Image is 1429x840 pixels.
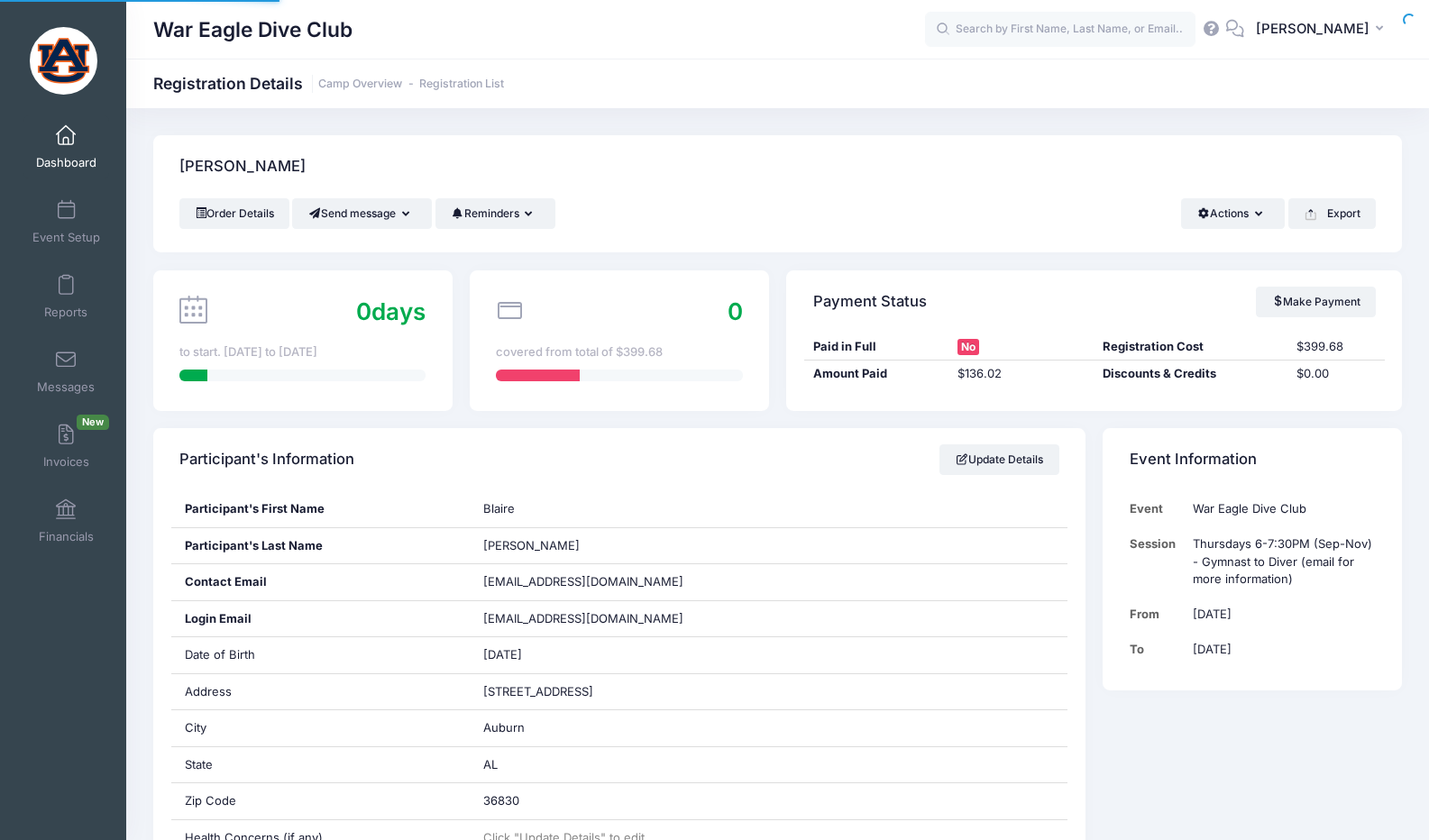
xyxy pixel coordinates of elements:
div: Participant's First Name [171,491,471,527]
div: Address [171,674,471,710]
td: From [1130,597,1185,632]
span: Invoices [43,454,89,470]
div: Registration Cost [1095,338,1288,356]
span: 0 [728,297,743,325]
span: [EMAIL_ADDRESS][DOMAIN_NAME] [483,574,683,589]
span: 0 [356,297,371,325]
span: New [77,415,109,430]
img: War Eagle Dive Club [30,27,97,95]
h4: Participant's Information [179,434,354,486]
button: Reminders [435,198,555,229]
span: Event Setup [32,230,100,245]
a: Dashboard [23,115,109,178]
span: [PERSON_NAME] [1256,19,1369,39]
span: [PERSON_NAME] [483,538,580,552]
div: $0.00 [1287,365,1384,383]
h1: War Eagle Dive Club [153,9,353,50]
div: $136.02 [949,365,1095,383]
h4: Event Information [1130,434,1257,486]
td: [DATE] [1184,632,1375,667]
div: Paid in Full [804,338,949,356]
td: To [1130,632,1185,667]
h4: [PERSON_NAME] [179,142,306,193]
div: days [356,294,426,329]
div: City [171,710,471,746]
button: Actions [1181,198,1285,229]
span: 36830 [483,793,519,808]
span: No [957,339,979,355]
div: Participant's Last Name [171,528,471,564]
td: Thursdays 6-7:30PM (Sep-Nov) - Gymnast to Diver (email for more information) [1184,526,1375,597]
span: Blaire [483,501,515,516]
a: Reports [23,265,109,328]
button: Send message [292,198,432,229]
div: covered from total of $399.68 [496,343,742,361]
a: Camp Overview [318,78,402,91]
span: Messages [37,379,95,395]
a: InvoicesNew [23,415,109,478]
span: [EMAIL_ADDRESS][DOMAIN_NAME] [483,610,709,628]
td: Session [1130,526,1185,597]
div: Date of Birth [171,637,471,673]
div: Zip Code [171,783,471,819]
td: Event [1130,491,1185,526]
span: [STREET_ADDRESS] [483,684,593,698]
button: Export [1288,198,1376,229]
td: [DATE] [1184,597,1375,632]
a: Event Setup [23,190,109,253]
span: Auburn [483,720,525,735]
a: Make Payment [1256,287,1376,317]
div: Contact Email [171,564,471,600]
div: State [171,747,471,783]
h4: Payment Status [813,276,927,327]
a: Order Details [179,198,289,229]
a: Update Details [939,444,1059,475]
div: Amount Paid [804,365,949,383]
div: Login Email [171,601,471,637]
a: Registration List [419,78,504,91]
h1: Registration Details [153,74,504,93]
a: Financials [23,489,109,552]
span: Dashboard [36,155,96,170]
td: War Eagle Dive Club [1184,491,1375,526]
span: Reports [44,305,87,320]
div: Discounts & Credits [1095,365,1288,383]
a: Messages [23,340,109,403]
span: AL [483,757,498,772]
span: [DATE] [483,647,522,662]
input: Search by First Name, Last Name, or Email... [925,12,1195,48]
span: Financials [39,529,94,544]
div: to start. [DATE] to [DATE] [179,343,426,361]
button: [PERSON_NAME] [1244,9,1402,50]
div: $399.68 [1287,338,1384,356]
